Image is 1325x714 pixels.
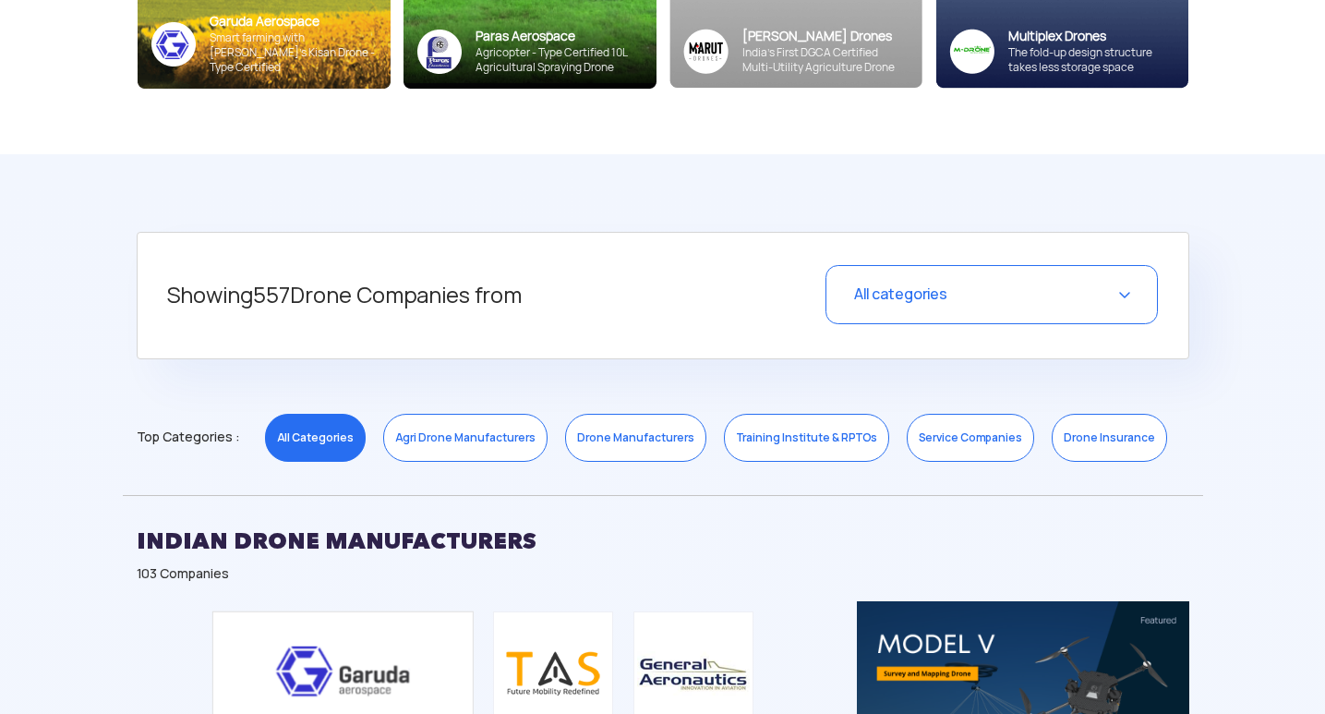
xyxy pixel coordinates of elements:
[151,22,196,67] img: ic_garuda_sky.png
[383,414,548,462] a: Agri Drone Manufacturers
[742,45,909,75] div: India’s First DGCA Certified Multi-Utility Agriculture Drone
[907,414,1034,462] a: Service Companies
[167,265,713,326] h5: Showing Drone Companies from
[137,518,1189,564] h2: INDIAN DRONE MANUFACTURERS
[1008,28,1174,45] div: Multiplex Drones
[476,45,643,75] div: Agricopter - Type Certified 10L Agricultural Spraying Drone
[683,29,729,74] img: Group%2036313.png
[1052,414,1167,462] a: Drone Insurance
[742,28,909,45] div: [PERSON_NAME] Drones
[417,30,462,74] img: paras-logo-banner.png
[949,29,994,74] img: ic_multiplex_sky.png
[210,13,377,30] div: Garuda Aerospace
[854,284,947,304] span: All categories
[265,414,366,462] a: All Categories
[476,28,643,45] div: Paras Aerospace
[137,564,1189,583] div: 103 Companies
[1008,45,1174,75] div: The fold-up design structure takes less storage space
[724,414,889,462] a: Training Institute & RPTOs
[137,422,239,452] span: Top Categories :
[253,281,290,309] span: 557
[210,30,377,75] div: Smart farming with [PERSON_NAME]’s Kisan Drone - Type Certified
[565,414,706,462] a: Drone Manufacturers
